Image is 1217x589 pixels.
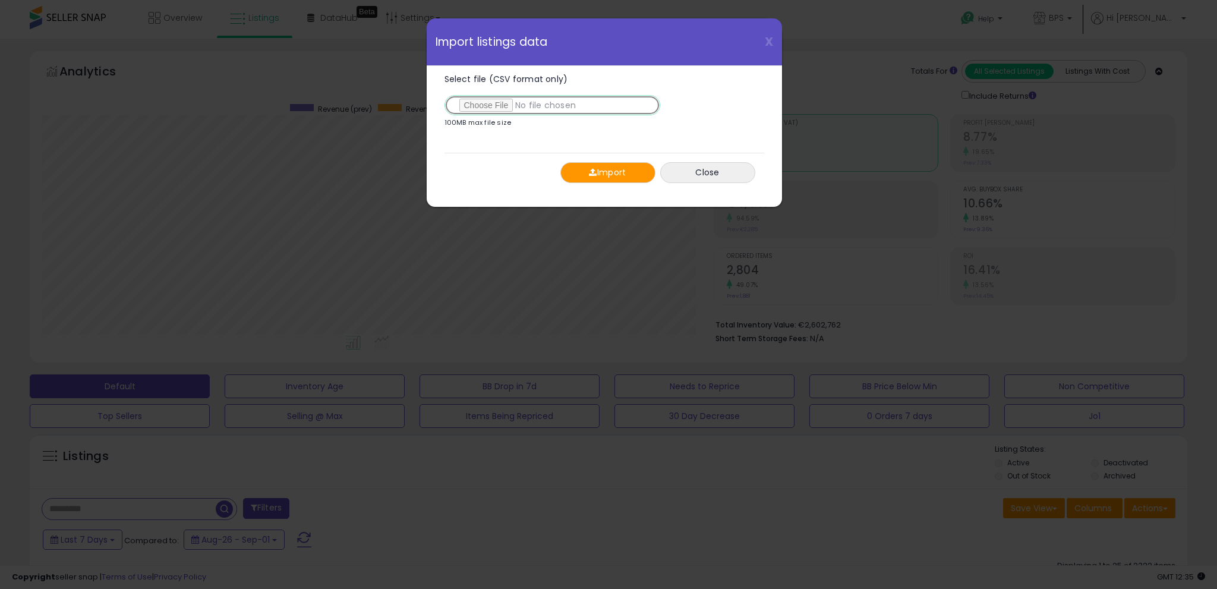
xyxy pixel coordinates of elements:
span: Select file (CSV format only) [444,73,568,85]
p: 100MB max file size [444,119,512,126]
span: X [765,33,773,50]
span: Import listings data [436,36,548,48]
button: Import [560,162,655,183]
button: Close [660,162,755,183]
